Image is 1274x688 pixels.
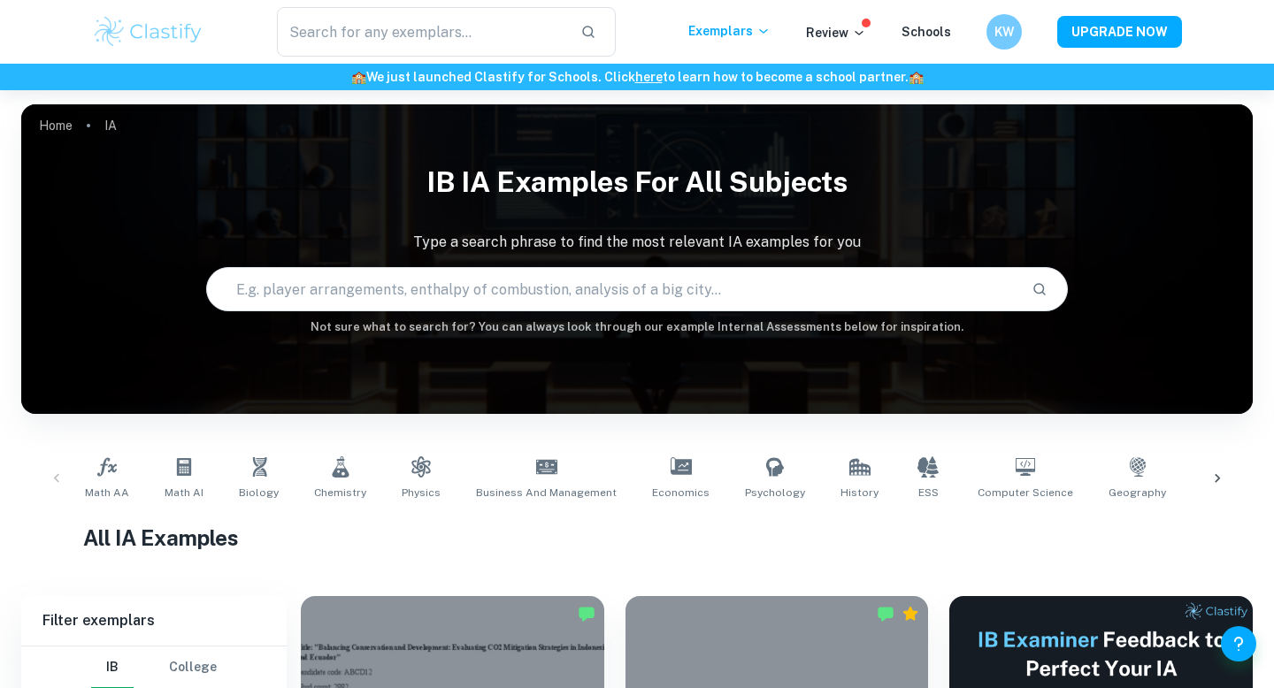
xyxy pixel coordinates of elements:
span: Psychology [745,485,805,501]
input: Search for any exemplars... [277,7,566,57]
span: 🏫 [909,70,924,84]
h1: All IA Examples [83,522,1192,554]
img: Clastify logo [92,14,204,50]
div: Premium [902,605,919,623]
button: UPGRADE NOW [1057,16,1182,48]
h6: We just launched Clastify for Schools. Click to learn how to become a school partner. [4,67,1270,87]
p: IA [104,116,117,135]
span: Biology [239,485,279,501]
p: Exemplars [688,21,771,41]
a: Home [39,113,73,138]
span: 🏫 [351,70,366,84]
h6: KW [994,22,1015,42]
h6: Not sure what to search for? You can always look through our example Internal Assessments below f... [21,318,1253,336]
a: Schools [902,25,951,39]
button: Help and Feedback [1221,626,1256,661]
span: Math AI [165,485,203,501]
h6: Filter exemplars [21,596,287,646]
span: Chemistry [314,485,366,501]
h1: IB IA examples for all subjects [21,154,1253,210]
p: Review [806,23,866,42]
span: Physics [402,485,441,501]
span: Economics [652,485,710,501]
span: History [840,485,879,501]
span: Computer Science [978,485,1073,501]
span: ESS [918,485,939,501]
button: Search [1025,274,1055,304]
span: Geography [1109,485,1166,501]
img: Marked [877,605,894,623]
a: here [635,70,663,84]
button: KW [986,14,1022,50]
input: E.g. player arrangements, enthalpy of combustion, analysis of a big city... [207,264,1017,314]
span: Math AA [85,485,129,501]
span: Business and Management [476,485,617,501]
p: Type a search phrase to find the most relevant IA examples for you [21,232,1253,253]
img: Marked [578,605,595,623]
